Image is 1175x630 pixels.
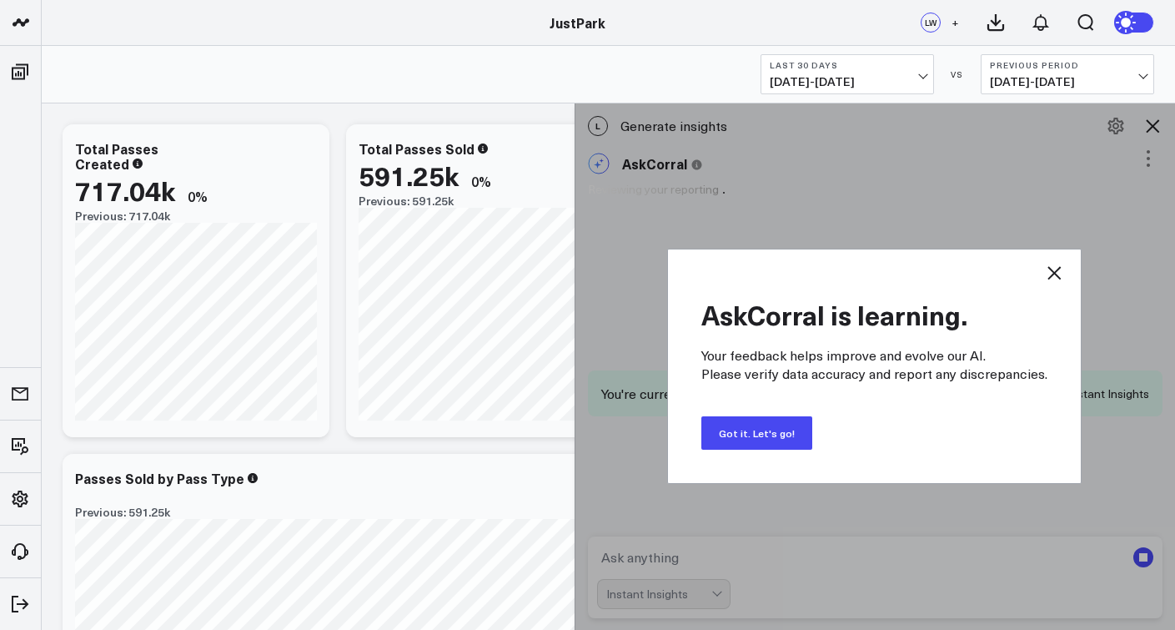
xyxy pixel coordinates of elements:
[921,13,941,33] div: LW
[761,54,934,94] button: Last 30 Days[DATE]-[DATE]
[770,75,925,88] span: [DATE] - [DATE]
[550,13,605,32] a: JustPark
[471,172,491,190] div: 0%
[701,416,812,450] button: Got it. Let's go!
[75,139,158,173] div: Total Passes Created
[952,17,959,28] span: +
[75,506,600,519] div: Previous: 591.25k
[359,139,475,158] div: Total Passes Sold
[359,160,459,190] div: 591.25k
[945,13,965,33] button: +
[188,187,208,205] div: 0%
[981,54,1154,94] button: Previous Period[DATE]-[DATE]
[990,60,1145,70] b: Previous Period
[701,346,1047,383] p: Your feedback helps improve and evolve our AI. Please verify data accuracy and report any discrep...
[701,283,1047,330] h2: AskCorral is learning.
[75,209,317,223] div: Previous: 717.04k
[359,194,600,208] div: Previous: 591.25k
[770,60,925,70] b: Last 30 Days
[942,69,972,79] div: VS
[990,75,1145,88] span: [DATE] - [DATE]
[75,469,244,487] div: Passes Sold by Pass Type
[75,175,175,205] div: 717.04k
